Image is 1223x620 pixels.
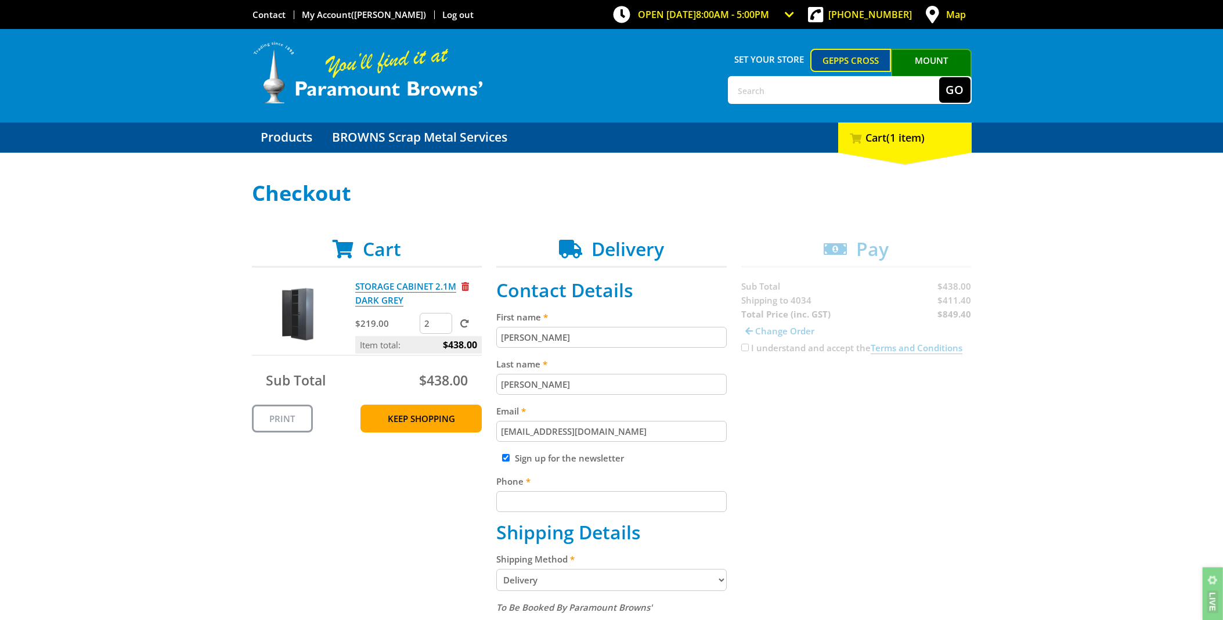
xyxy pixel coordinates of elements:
[810,49,891,72] a: Gepps Cross
[591,236,664,261] span: Delivery
[363,236,401,261] span: Cart
[1207,590,1218,613] span: Live
[355,316,417,330] p: $219.00
[355,336,482,354] p: Item total:
[266,371,326,390] span: Sub Total
[252,405,313,432] a: Print
[496,521,727,543] h2: Shipping Details
[496,552,727,566] label: Shipping Method
[351,9,426,20] span: ([PERSON_NAME])
[496,374,727,395] input: Please enter your last name.
[1203,567,1223,620] section: Better navigator - Live page
[939,77,971,103] button: Go
[729,77,939,103] input: Search
[252,122,321,153] a: Go to the Products page
[355,280,456,307] a: STORAGE CABINET 2.1M DARK GREY
[496,404,727,418] label: Email
[886,131,925,145] span: (1 item)
[728,49,811,70] span: Set your store
[443,336,477,354] span: $438.00
[263,279,333,349] img: STORAGE CABINET 2.1M DARK GREY
[496,357,727,371] label: Last name
[496,310,727,324] label: First name
[442,9,474,20] a: Log out
[496,421,727,442] input: Please enter your email address.
[252,41,484,105] img: Paramount Browns'
[496,601,652,613] em: To Be Booked By Paramount Browns'
[1203,567,1223,620] button: Tool menu
[252,9,286,20] a: Go to the Contact page
[419,371,468,390] span: $438.00
[496,491,727,512] input: Please enter your telephone number.
[323,122,516,153] a: Go to the BROWNS Scrap Metal Services page
[891,49,972,93] a: Mount [PERSON_NAME]
[496,327,727,348] input: Please enter your first name.
[638,8,769,21] span: OPEN [DATE]
[252,182,972,205] h1: Checkout
[496,474,727,488] label: Phone
[515,452,624,464] label: Sign up for the newsletter
[838,122,972,153] div: Cart
[461,280,469,292] a: Remove from cart
[360,405,482,432] a: Keep Shopping
[696,8,769,21] span: 8:00am - 5:00pm
[302,9,426,20] a: Go to the My Account page
[496,569,727,591] select: Please select a shipping method.
[496,279,727,301] h2: Contact Details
